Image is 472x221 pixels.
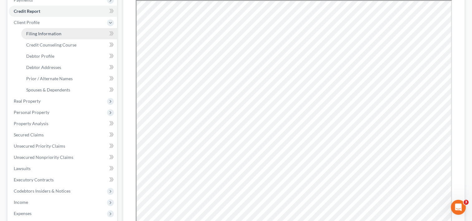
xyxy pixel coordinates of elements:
[9,6,117,17] a: Credit Report
[9,118,117,129] a: Property Analysis
[14,132,44,137] span: Secured Claims
[14,188,71,194] span: Codebtors Insiders & Notices
[14,211,32,216] span: Expenses
[14,110,49,115] span: Personal Property
[14,143,65,149] span: Unsecured Priority Claims
[21,73,117,84] a: Prior / Alternate Names
[21,51,117,62] a: Debtor Profile
[14,98,41,104] span: Real Property
[9,129,117,140] a: Secured Claims
[14,20,40,25] span: Client Profile
[451,200,466,215] iframe: Intercom live chat
[14,166,31,171] span: Lawsuits
[9,152,117,163] a: Unsecured Nonpriority Claims
[9,163,117,174] a: Lawsuits
[14,155,73,160] span: Unsecured Nonpriority Claims
[21,28,117,39] a: Filing Information
[26,42,76,47] span: Credit Counseling Course
[26,65,61,70] span: Debtor Addresses
[26,76,73,81] span: Prior / Alternate Names
[9,140,117,152] a: Unsecured Priority Claims
[14,199,28,205] span: Income
[26,53,54,59] span: Debtor Profile
[26,31,61,36] span: Filing Information
[14,8,40,14] span: Credit Report
[26,87,70,92] span: Spouses & Dependents
[21,84,117,96] a: Spouses & Dependents
[14,177,54,182] span: Executory Contracts
[9,174,117,185] a: Executory Contracts
[464,200,469,205] span: 3
[21,39,117,51] a: Credit Counseling Course
[21,62,117,73] a: Debtor Addresses
[14,121,48,126] span: Property Analysis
